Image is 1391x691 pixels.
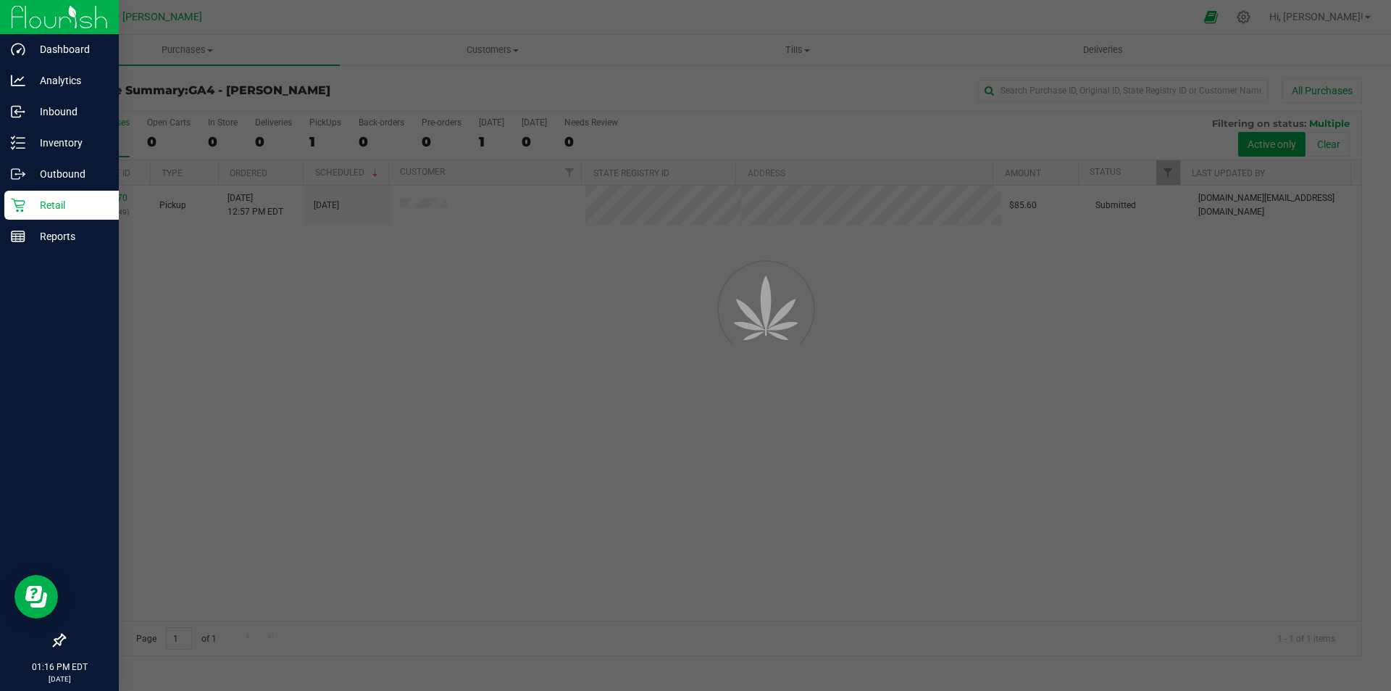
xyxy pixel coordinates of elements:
[14,575,58,618] iframe: Resource center
[25,228,112,245] p: Reports
[11,42,25,57] inline-svg: Dashboard
[7,661,112,674] p: 01:16 PM EDT
[25,41,112,58] p: Dashboard
[11,229,25,244] inline-svg: Reports
[25,103,112,120] p: Inbound
[11,167,25,181] inline-svg: Outbound
[25,196,112,214] p: Retail
[11,73,25,88] inline-svg: Analytics
[7,674,112,684] p: [DATE]
[25,72,112,89] p: Analytics
[11,136,25,150] inline-svg: Inventory
[11,104,25,119] inline-svg: Inbound
[25,134,112,152] p: Inventory
[11,198,25,212] inline-svg: Retail
[25,165,112,183] p: Outbound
